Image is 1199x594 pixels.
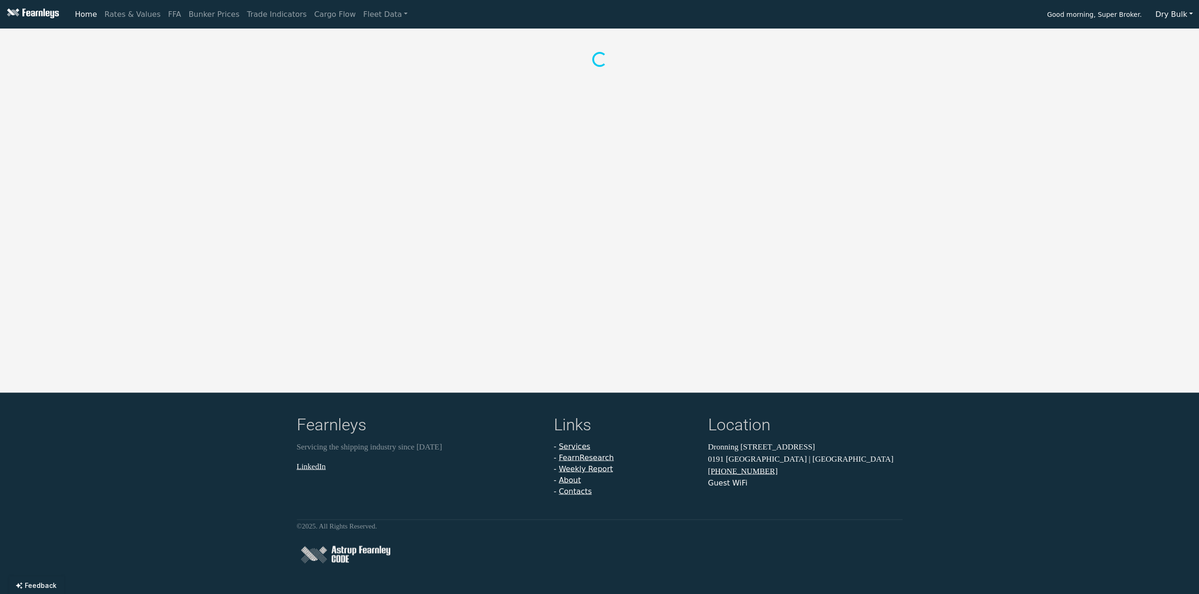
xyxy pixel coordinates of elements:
li: - [554,475,697,486]
a: Weekly Report [559,464,613,473]
a: Home [71,5,101,24]
small: © 2025 . All Rights Reserved. [297,522,377,530]
span: Good morning, Super Broker. [1047,7,1142,23]
a: FearnResearch [559,453,614,462]
a: Bunker Prices [185,5,243,24]
li: - [554,441,697,452]
a: About [559,476,581,485]
a: Fleet Data [359,5,411,24]
p: 0191 [GEOGRAPHIC_DATA] | [GEOGRAPHIC_DATA] [708,453,903,465]
button: Guest WiFi [708,478,747,489]
li: - [554,486,697,497]
a: LinkedIn [297,462,326,471]
li: - [554,464,697,475]
a: Services [559,442,590,451]
p: Servicing the shipping industry since [DATE] [297,441,543,453]
img: Fearnleys Logo [5,8,59,20]
li: - [554,452,697,464]
a: FFA [165,5,185,24]
button: Dry Bulk [1149,6,1199,23]
a: Trade Indicators [243,5,310,24]
a: Contacts [559,487,592,496]
a: Cargo Flow [310,5,359,24]
a: [PHONE_NUMBER] [708,467,778,476]
p: Dronning [STREET_ADDRESS] [708,441,903,453]
h4: Links [554,415,697,437]
a: Rates & Values [101,5,165,24]
h4: Location [708,415,903,437]
h4: Fearnleys [297,415,543,437]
